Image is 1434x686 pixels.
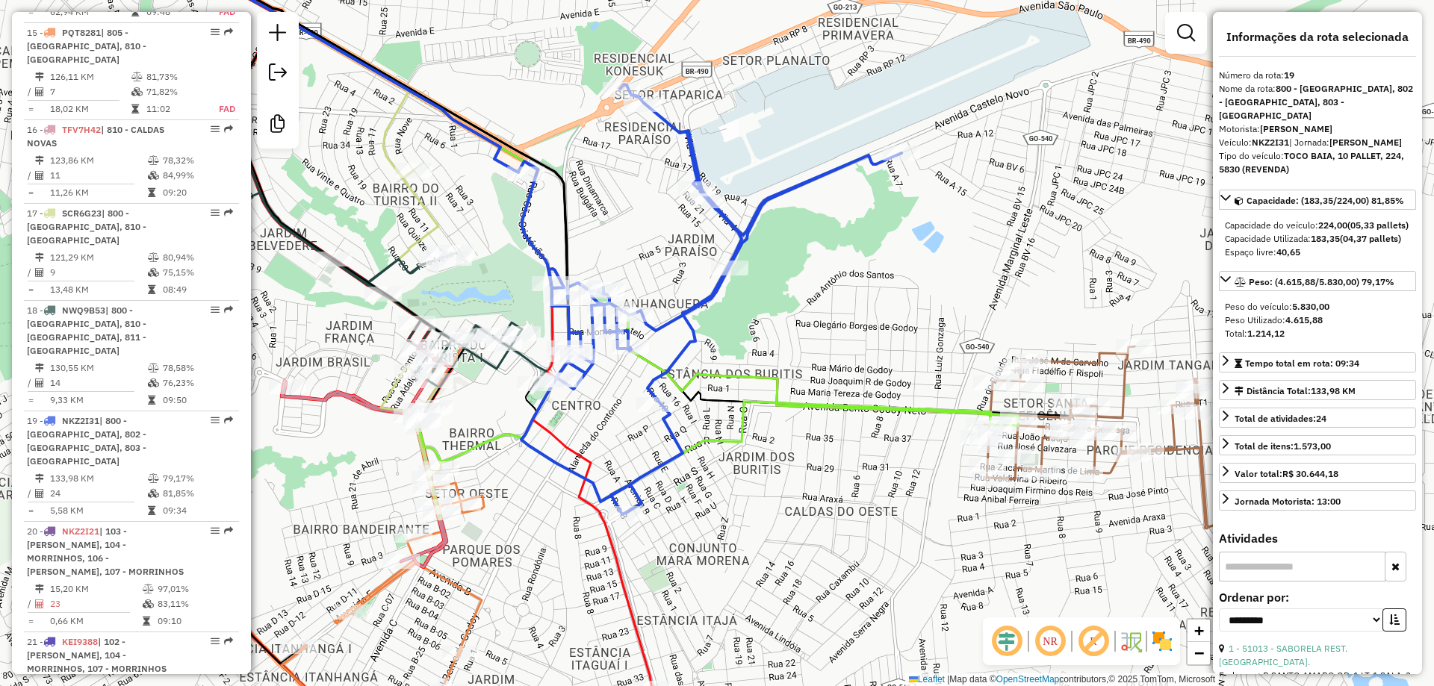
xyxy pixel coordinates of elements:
[27,415,146,467] span: 19 -
[1282,468,1338,479] strong: R$ 30.644,18
[1219,435,1416,455] a: Total de itens:1.573,00
[49,471,147,486] td: 133,98 KM
[1219,83,1413,121] strong: 800 - [GEOGRAPHIC_DATA], 802 - [GEOGRAPHIC_DATA], 803 - [GEOGRAPHIC_DATA]
[1219,490,1416,511] a: Jornada Motorista: 13:00
[27,614,34,629] td: =
[263,18,293,52] a: Nova sessão e pesquisa
[1340,233,1401,244] strong: (04,37 pallets)
[49,596,142,611] td: 23
[148,268,159,277] i: % de utilização da cubagem
[1311,233,1340,244] strong: 183,35
[27,305,146,356] span: | 800 - [GEOGRAPHIC_DATA], 810 - [GEOGRAPHIC_DATA], 811 - [GEOGRAPHIC_DATA]
[35,378,44,387] i: Total de Atividades
[148,506,155,515] i: Tempo total em rota
[157,614,232,629] td: 09:10
[157,596,232,611] td: 83,11%
[162,250,233,265] td: 80,94%
[49,375,147,390] td: 14
[1329,137,1402,148] strong: [PERSON_NAME]
[131,87,143,96] i: % de utilização da cubagem
[62,636,98,647] span: KEI9388
[146,84,204,99] td: 71,82%
[49,393,147,408] td: 9,33 KM
[27,636,167,674] span: | 102 - [PERSON_NAME], 104 - MORRINHOS, 107 - MORRINHOS
[1194,643,1204,662] span: −
[148,489,159,498] i: % de utilização da cubagem
[35,599,44,608] i: Total de Atividades
[1245,358,1359,369] span: Tempo total em rota: 09:34
[35,364,44,372] i: Distância Total
[211,305,220,314] em: Opções
[62,526,99,537] span: NKZ2I21
[1252,137,1289,148] strong: NKZ2I31
[49,102,131,116] td: 18,02 KM
[1219,150,1404,175] strong: TOCO BAIA, 10 PALLET, 224, 5830 (REVENDA)
[162,375,233,390] td: 76,23%
[148,156,159,165] i: % de utilização do peso
[27,503,34,518] td: =
[1119,629,1143,653] img: Fluxo de ruas
[49,265,147,280] td: 9
[27,526,184,577] span: 20 -
[162,265,233,280] td: 75,15%
[143,617,150,626] i: Tempo total em rota
[148,474,159,483] i: % de utilização do peso
[27,27,146,65] span: 15 -
[146,69,204,84] td: 81,73%
[1188,642,1210,664] a: Zoom out
[49,614,142,629] td: 0,66 KM
[27,102,34,116] td: =
[27,185,34,200] td: =
[146,4,204,19] td: 09:48
[148,396,155,405] i: Tempo total em rota
[49,168,147,183] td: 11
[49,185,147,200] td: 11,26 KM
[996,674,1060,685] a: OpenStreetMap
[1235,384,1356,398] div: Distância Total:
[909,674,945,685] a: Leaflet
[1032,623,1068,659] span: Ocultar NR
[27,526,184,577] span: | 103 - [PERSON_NAME], 104 - MORRINHOS, 106 - [PERSON_NAME], 107 - MORRINHOS
[162,361,233,375] td: 78,58%
[49,153,147,168] td: 123,86 KM
[263,109,293,143] a: Criar modelo
[1219,30,1416,44] h4: Informações da rota selecionada
[1219,69,1416,82] div: Número da rota:
[49,503,147,518] td: 5,58 KM
[62,27,101,38] span: PQT8281
[224,416,233,425] em: Rota exportada
[27,4,34,19] td: =
[1284,69,1294,81] strong: 19
[224,125,233,134] em: Rota exportada
[1225,232,1410,246] div: Capacidade Utilizada:
[1235,467,1338,481] div: Valor total:
[1075,623,1111,659] span: Exibir rótulo
[27,486,34,501] td: /
[162,168,233,183] td: 84,99%
[62,305,105,316] span: NWQ9B53
[162,503,233,518] td: 09:34
[1219,352,1416,372] a: Tempo total em rota: 09:34
[1382,608,1406,632] button: Ordem crescente
[49,4,131,19] td: 62,94 KM
[131,72,143,81] i: % de utilização do peso
[1219,82,1416,122] div: Nome da rota:
[1150,629,1174,653] img: Exibir/Ocultar setores
[35,268,44,277] i: Total de Atividades
[143,584,154,593] i: % de utilização do peso
[131,105,139,113] i: Tempo total em rota
[1225,314,1410,327] div: Peso Utilizado:
[263,57,293,91] a: Exportar sessão
[27,596,34,611] td: /
[162,282,233,297] td: 08:49
[27,636,167,674] span: 21 -
[1289,137,1402,148] span: | Jornada:
[49,84,131,99] td: 7
[989,623,1025,659] span: Ocultar deslocamento
[1219,271,1416,291] a: Peso: (4.615,88/5.830,00) 79,17%
[27,375,34,390] td: /
[35,156,44,165] i: Distância Total
[1219,380,1416,400] a: Distância Total:133,98 KM
[27,27,146,65] span: | 805 - [GEOGRAPHIC_DATA], 810 - [GEOGRAPHIC_DATA]
[1294,440,1331,452] strong: 1.573,00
